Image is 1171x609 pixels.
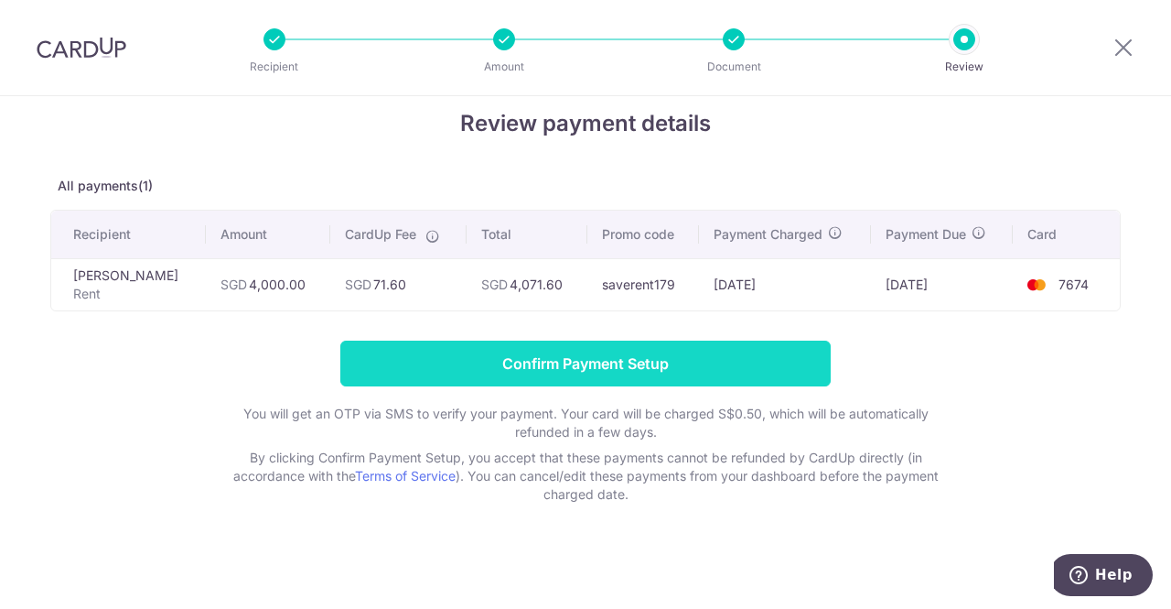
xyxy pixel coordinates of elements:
iframe: Opens a widget where you can find more information [1054,554,1153,600]
td: 4,000.00 [206,258,330,310]
th: Recipient [51,211,206,258]
p: Review [897,58,1032,76]
span: 7674 [1058,277,1089,292]
span: Payment Due [886,225,966,244]
p: Rent [73,285,191,303]
span: CardUp Fee [345,225,416,244]
td: [PERSON_NAME] [51,258,206,310]
th: Promo code [587,211,699,258]
th: Total [467,211,587,258]
p: Document [666,58,801,76]
img: <span class="translation_missing" title="translation missing: en.account_steps.new_confirm_form.b... [1018,274,1055,296]
a: Terms of Service [355,468,456,484]
span: Payment Charged [714,225,822,244]
p: By clicking Confirm Payment Setup, you accept that these payments cannot be refunded by CardUp di... [220,449,951,504]
img: CardUp [37,37,126,59]
th: Amount [206,211,330,258]
input: Confirm Payment Setup [340,341,831,386]
td: 4,071.60 [467,258,587,310]
td: 71.60 [330,258,466,310]
td: saverent179 [587,258,699,310]
h4: Review payment details [50,107,1121,140]
span: SGD [220,277,247,292]
td: [DATE] [699,258,872,310]
th: Card [1013,211,1120,258]
p: Recipient [207,58,342,76]
p: You will get an OTP via SMS to verify your payment. Your card will be charged S$0.50, which will ... [220,405,951,441]
span: SGD [481,277,508,292]
span: SGD [345,277,371,292]
p: Amount [436,58,572,76]
td: [DATE] [871,258,1013,310]
p: All payments(1) [50,177,1121,195]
